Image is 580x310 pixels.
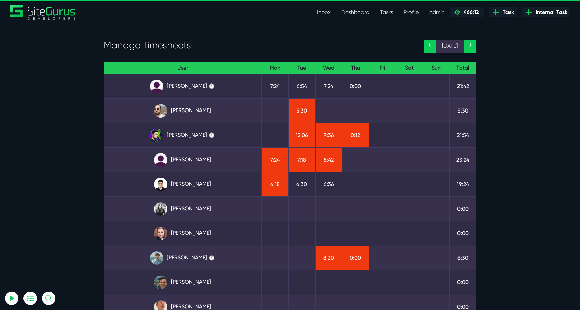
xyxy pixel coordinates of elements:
[449,98,476,123] td: 5:30
[109,80,256,93] a: [PERSON_NAME] ⏱️
[342,246,369,270] td: 0:00
[109,202,256,216] a: [PERSON_NAME]
[461,9,479,15] span: 466:12
[109,178,256,191] a: [PERSON_NAME]
[449,221,476,246] td: 0:00
[315,246,342,270] td: 8:30
[449,147,476,172] td: 23:24
[449,74,476,98] td: 21:42
[342,123,369,147] td: 0:12
[154,202,167,216] img: rgqpcqpgtbr9fmz9rxmm.jpg
[449,62,476,74] th: Total
[288,98,315,123] td: 5:30
[109,276,256,289] a: [PERSON_NAME]
[449,196,476,221] td: 0:00
[424,40,436,53] a: ‹
[424,6,450,19] a: Admin
[104,40,414,51] h3: Manage Timesheets
[315,172,342,196] td: 6:36
[489,7,517,17] a: Task
[436,40,464,53] span: [DATE]
[261,62,288,74] th: Mon
[342,74,369,98] td: 0:00
[423,62,449,74] th: Sun
[154,227,167,240] img: tfogtqcjwjterk6idyiu.jpg
[288,147,315,172] td: 7:18
[533,8,567,16] span: Internal Task
[154,104,167,118] img: ublsy46zpoyz6muduycb.jpg
[154,153,167,167] img: default_qrqg0b.png
[150,129,163,142] img: rxuxidhawjjb44sgel4e.png
[288,62,315,74] th: Tue
[449,246,476,270] td: 8:30
[10,5,76,20] a: SiteGurus
[315,62,342,74] th: Wed
[398,6,424,19] a: Profile
[109,251,256,265] a: [PERSON_NAME] ⏱️
[261,147,288,172] td: 7:24
[500,8,514,16] span: Task
[109,129,256,142] a: [PERSON_NAME] ⏱️
[109,227,256,240] a: [PERSON_NAME]
[522,7,570,17] a: Internal Task
[109,104,256,118] a: [PERSON_NAME]
[311,6,336,19] a: Inbox
[449,270,476,295] td: 0:00
[449,123,476,147] td: 21:54
[369,62,396,74] th: Fri
[154,178,167,191] img: xv1kmavyemxtguplm5ir.png
[261,74,288,98] td: 7:24
[10,5,76,20] img: Sitegurus Logo
[342,62,369,74] th: Thu
[150,80,163,93] img: default_qrqg0b.png
[450,7,484,17] a: 466:12
[288,172,315,196] td: 6:30
[464,40,476,53] a: ›
[261,172,288,196] td: 6:18
[109,153,256,167] a: [PERSON_NAME]
[449,172,476,196] td: 19:24
[288,74,315,98] td: 6:54
[315,74,342,98] td: 7:24
[375,6,398,19] a: Tasks
[154,276,167,289] img: esb8jb8dmrsykbqurfoz.jpg
[396,62,423,74] th: Sat
[315,123,342,147] td: 9:36
[288,123,315,147] td: 12:06
[336,6,375,19] a: Dashboard
[150,251,163,265] img: tkl4csrki1nqjgf0pb1z.png
[315,147,342,172] td: 8:42
[104,62,261,74] th: User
